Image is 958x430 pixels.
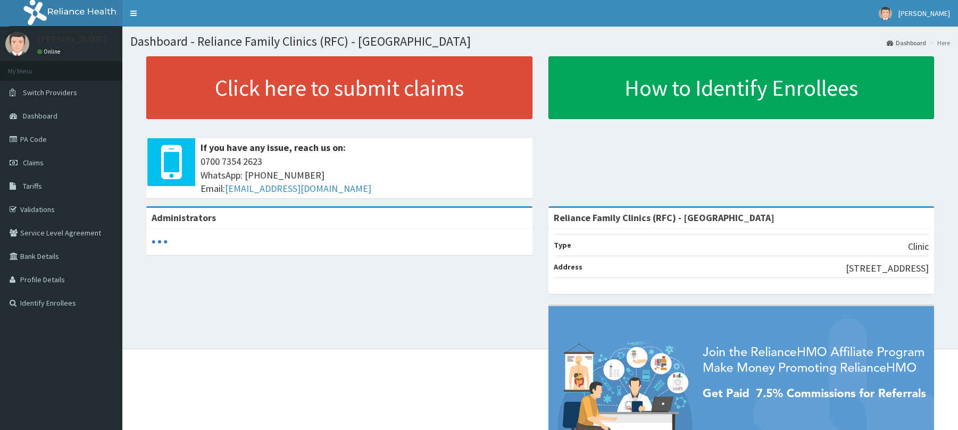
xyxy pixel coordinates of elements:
img: User Image [5,32,29,56]
a: [EMAIL_ADDRESS][DOMAIN_NAME] [225,182,371,195]
h1: Dashboard - Reliance Family Clinics (RFC) - [GEOGRAPHIC_DATA] [130,35,950,48]
b: Administrators [152,212,216,224]
a: Online [37,48,63,55]
img: User Image [879,7,892,20]
a: How to Identify Enrollees [548,56,935,119]
span: 0700 7354 2623 WhatsApp: [PHONE_NUMBER] Email: [201,155,527,196]
p: [STREET_ADDRESS] [846,262,929,275]
span: [PERSON_NAME] [898,9,950,18]
a: Dashboard [887,38,926,47]
b: Type [554,240,571,250]
span: Switch Providers [23,88,77,97]
a: Click here to submit claims [146,56,532,119]
span: Tariffs [23,181,42,191]
b: If you have any issue, reach us on: [201,141,346,154]
span: Dashboard [23,111,57,121]
span: Claims [23,158,44,167]
li: Here [927,38,950,47]
svg: audio-loading [152,234,168,250]
p: Clinic [908,240,929,254]
strong: Reliance Family Clinics (RFC) - [GEOGRAPHIC_DATA] [554,212,774,224]
p: [PERSON_NAME] [37,35,107,44]
b: Address [554,262,582,272]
